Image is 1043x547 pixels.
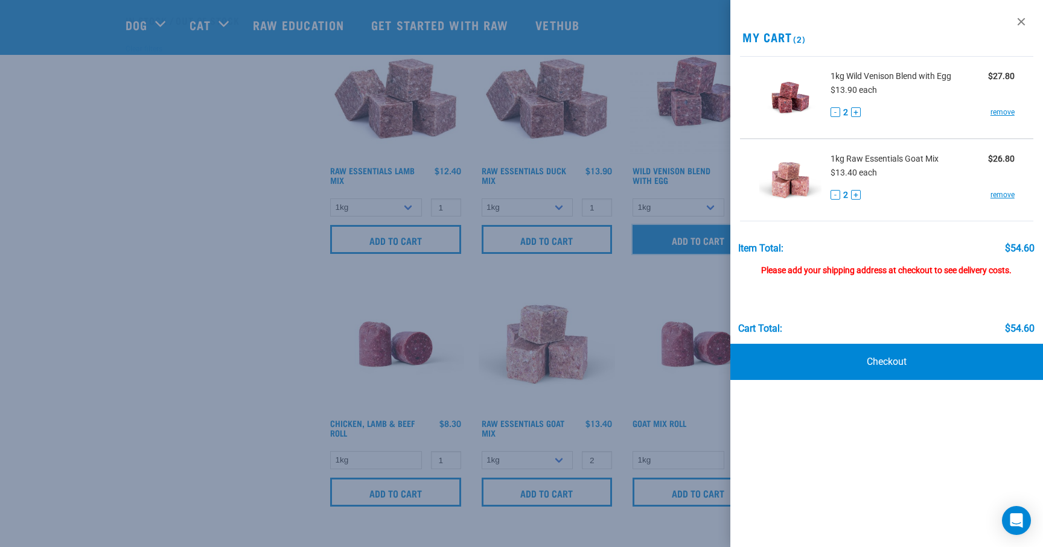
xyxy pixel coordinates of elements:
img: Wild Venison Blend with Egg [759,66,821,128]
div: Cart total: [738,323,782,334]
span: (2) [791,37,805,41]
a: Checkout [730,344,1043,380]
div: Open Intercom Messenger [1002,506,1031,535]
span: $13.90 each [831,85,877,95]
span: 1kg Raw Essentials Goat Mix [831,153,939,165]
div: $54.60 [1005,243,1035,254]
span: $13.40 each [831,168,877,177]
div: Please add your shipping address at checkout to see delivery costs. [738,254,1035,276]
a: remove [990,107,1014,118]
button: + [851,190,861,200]
img: Raw Essentials Goat Mix [759,149,821,211]
div: Item Total: [738,243,783,254]
h2: My Cart [730,30,1043,44]
button: - [831,107,840,117]
a: remove [990,189,1014,200]
button: - [831,190,840,200]
div: $54.60 [1005,323,1035,334]
strong: $27.80 [987,71,1014,81]
button: + [851,107,861,117]
span: 2 [843,189,848,201]
span: 1kg Wild Venison Blend with Egg [831,70,951,83]
strong: $26.80 [987,154,1014,163]
span: 2 [843,106,848,119]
